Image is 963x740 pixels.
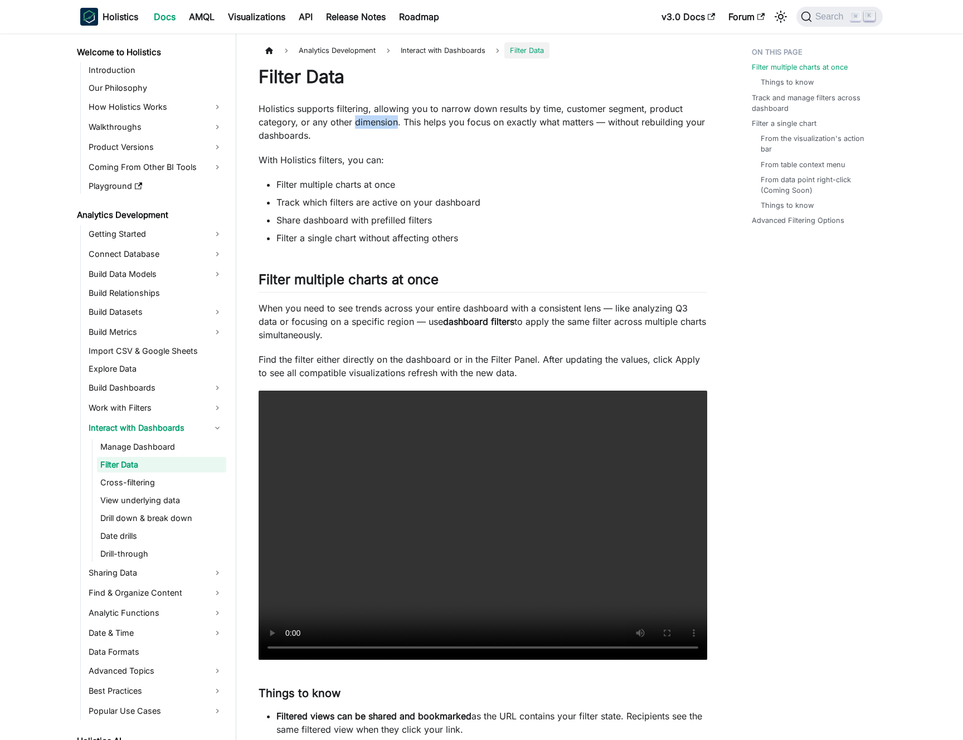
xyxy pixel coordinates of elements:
a: Welcome to Holistics [74,45,226,60]
a: Getting Started [85,225,226,243]
video: Your browser does not support embedding video, but you can . [259,391,707,660]
a: Interact with Dashboards [85,419,226,437]
a: Build Datasets [85,303,226,321]
a: Find & Organize Content [85,584,226,602]
a: Docs [147,8,182,26]
p: as the URL contains your filter state. Recipients see the same filtered view when they click your... [276,709,707,736]
a: Manage Dashboard [97,439,226,455]
a: From data point right-click (Coming Soon) [761,174,872,196]
strong: Filtered views can be shared and bookmarked [276,710,471,722]
span: Interact with Dashboards [395,42,491,59]
li: Track which filters are active on your dashboard [276,196,707,209]
button: Switch between dark and light mode (currently light mode) [772,8,790,26]
a: Introduction [85,62,226,78]
h1: Filter Data [259,66,707,88]
a: Connect Database [85,245,226,263]
a: Import CSV & Google Sheets [85,343,226,359]
p: Find the filter either directly on the dashboard or in the Filter Panel. After updating the value... [259,353,707,379]
a: From table context menu [761,159,845,170]
a: Build Relationships [85,285,226,301]
a: Drill down & break down [97,510,226,526]
a: Sharing Data [85,564,226,582]
a: Roadmap [392,8,446,26]
a: Date drills [97,528,226,544]
a: Playground [85,178,226,194]
strong: dashboard filters [443,316,514,327]
span: Analytics Development [293,42,381,59]
a: Filter multiple charts at once [752,62,848,72]
a: Date & Time [85,624,226,642]
a: From the visualization's action bar [761,133,872,154]
a: Visualizations [221,8,292,26]
a: Things to know [761,77,814,87]
a: View underlying data [97,493,226,508]
a: Cross-filtering [97,475,226,490]
a: Explore Data [85,361,226,377]
h3: Things to know [259,687,707,700]
span: Search [812,12,850,22]
a: Walkthroughs [85,118,226,136]
a: Analytics Development [74,207,226,223]
a: Coming From Other BI Tools [85,158,226,176]
a: v3.0 Docs [655,8,722,26]
button: Search (Command+K) [796,7,883,27]
a: Analytic Functions [85,604,226,622]
a: Home page [259,42,280,59]
p: When you need to see trends across your entire dashboard with a consistent lens — like analyzing ... [259,301,707,342]
a: Popular Use Cases [85,702,226,720]
a: Things to know [761,200,814,211]
a: Track and manage filters across dashboard [752,93,876,114]
a: Filter Data [97,457,226,473]
a: Data Formats [85,644,226,660]
a: Build Dashboards [85,379,226,397]
a: Release Notes [319,8,392,26]
kbd: ⌘ [850,12,861,22]
a: HolisticsHolistics [80,8,138,26]
a: Best Practices [85,682,226,700]
a: Filter a single chart [752,118,816,129]
a: Build Data Models [85,265,226,283]
kbd: K [864,11,875,21]
a: AMQL [182,8,221,26]
a: Build Metrics [85,323,226,341]
a: How Holistics Works [85,98,226,116]
a: Our Philosophy [85,80,226,96]
p: With Holistics filters, you can: [259,153,707,167]
p: Holistics supports filtering, allowing you to narrow down results by time, customer segment, prod... [259,102,707,142]
b: Holistics [103,10,138,23]
h2: Filter multiple charts at once [259,271,707,293]
li: Share dashboard with prefilled filters [276,213,707,227]
a: Advanced Topics [85,662,226,680]
a: Advanced Filtering Options [752,215,844,226]
span: Filter Data [504,42,549,59]
li: Filter a single chart without affecting others [276,231,707,245]
a: API [292,8,319,26]
a: Product Versions [85,138,226,156]
li: Filter multiple charts at once [276,178,707,191]
nav: Breadcrumbs [259,42,707,59]
a: Work with Filters [85,399,226,417]
nav: Docs sidebar [69,33,236,740]
img: Holistics [80,8,98,26]
a: Drill-through [97,546,226,562]
a: Forum [722,8,771,26]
